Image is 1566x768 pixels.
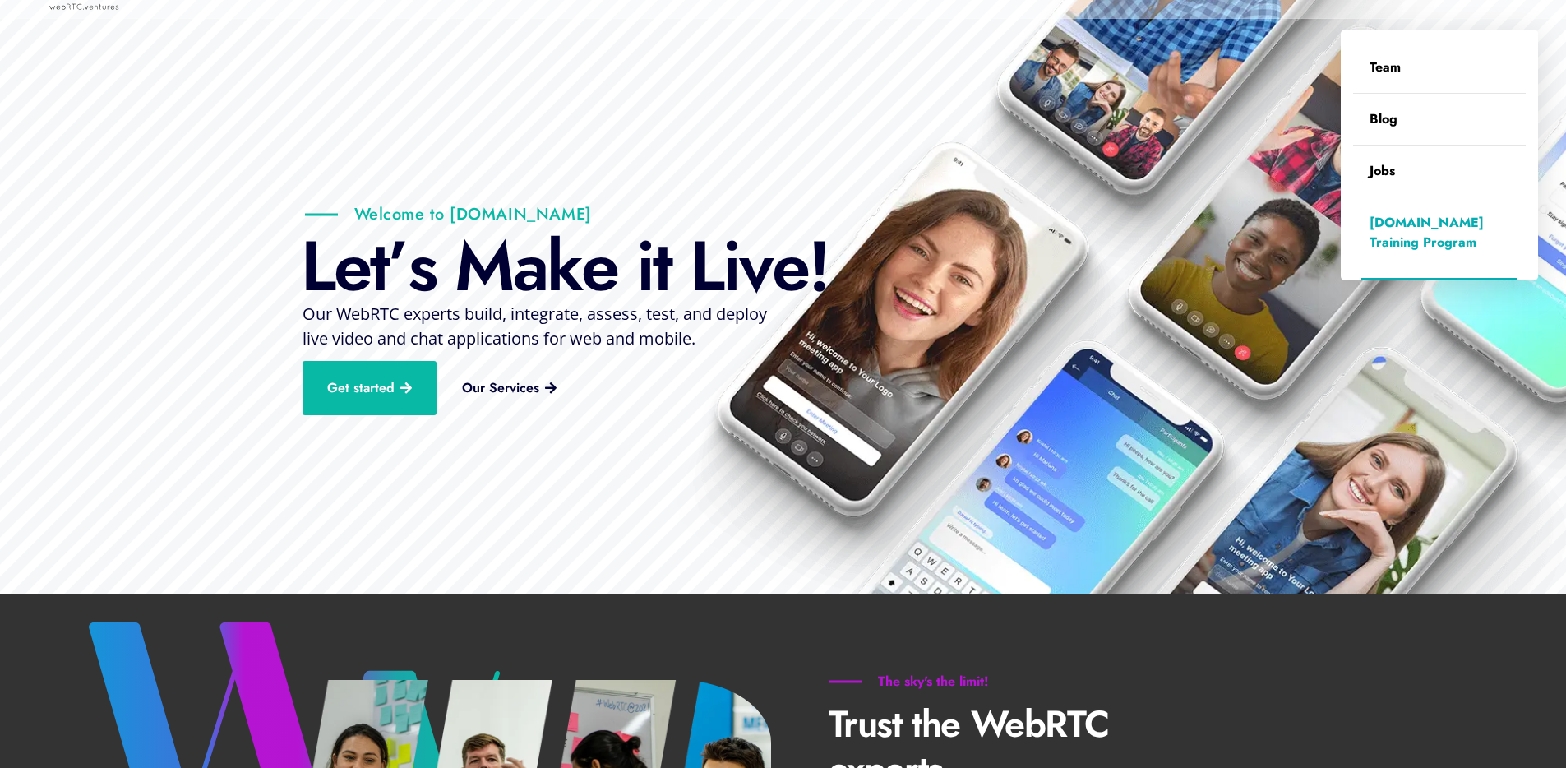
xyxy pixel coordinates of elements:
div: a [513,229,547,303]
div: e [581,229,617,303]
a: Our Services [437,368,581,408]
p: Welcome to [DOMAIN_NAME] [305,204,592,224]
a: Blog [1353,94,1526,145]
div: e [334,229,370,303]
div: i [723,229,739,303]
h6: The sky's the limit! [829,673,1038,690]
div: s [408,229,436,303]
a: Jobs [1353,146,1526,197]
div: t [653,229,671,303]
div: t [370,229,388,303]
a: Get started [303,361,437,415]
div: v [739,229,772,303]
div: ’ [388,229,408,303]
a: [DOMAIN_NAME] Training Program [1353,197,1526,268]
div: L [301,229,334,303]
div: M [455,229,513,303]
div: L [690,229,723,303]
a: Team [1353,42,1526,93]
div: e [772,229,808,303]
div: ! [808,229,829,303]
div: k [547,229,581,303]
div: i [636,229,653,303]
span: Our WebRTC experts build, integrate, assess, test, and deploy live video and chat applications fo... [303,303,767,349]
